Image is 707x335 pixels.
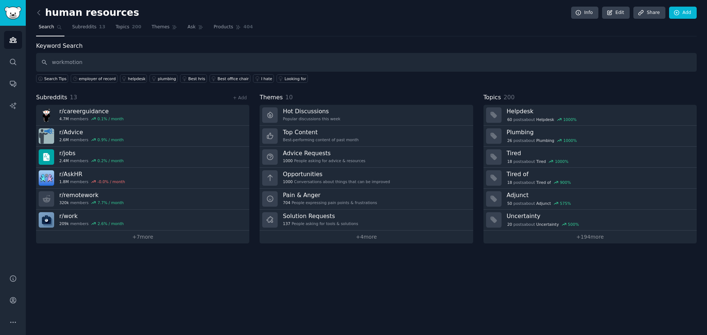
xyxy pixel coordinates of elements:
span: 2.4M [59,158,69,163]
h3: r/ jobs [59,149,124,157]
a: Share [633,7,665,19]
img: careerguidance [39,107,54,123]
span: Themes [260,93,283,102]
a: Subreddits13 [70,21,108,36]
span: 50 [507,201,512,206]
span: 18 [507,180,512,185]
h3: Opportunities [283,170,390,178]
input: Keyword search in audience [36,53,697,72]
div: 500 % [568,222,579,227]
span: 1000 [283,158,293,163]
a: Best office chair [210,74,250,83]
div: helpdesk [128,76,145,81]
span: Helpdesk [536,117,554,122]
h3: Solution Requests [283,212,358,220]
a: +4more [260,231,473,243]
div: 575 % [560,201,571,206]
a: Edit [602,7,630,19]
span: Topics [483,93,501,102]
span: 1000 [283,179,293,184]
div: People expressing pain points & frustrations [283,200,377,205]
div: People asking for tools & solutions [283,221,358,226]
button: Search Tips [36,74,68,83]
a: Products404 [211,21,255,36]
h2: human resources [36,7,139,19]
label: Keyword Search [36,42,82,49]
span: 2.6M [59,137,69,142]
span: Plumbing [536,138,554,143]
span: 1.8M [59,179,69,184]
a: Tired of18postsaboutTired of900% [483,168,697,189]
span: 320k [59,200,69,205]
div: 0.9 % / month [98,137,124,142]
span: Tired [536,159,546,164]
span: Products [214,24,233,31]
div: -0.0 % / month [98,179,125,184]
a: Opportunities1000Conversations about things that can be improved [260,168,473,189]
span: Adjunct [536,201,551,206]
a: Adjunct50postsaboutAdjunct575% [483,189,697,210]
h3: Tired [507,149,692,157]
div: members [59,137,124,142]
h3: r/ Advice [59,128,124,136]
span: 137 [283,221,290,226]
a: + Add [233,95,247,100]
div: post s about [507,116,577,123]
a: r/work209kmembers2.6% / month [36,210,249,231]
div: 0.2 % / month [98,158,124,163]
h3: r/ AskHR [59,170,125,178]
div: plumbing [158,76,176,81]
a: Info [571,7,598,19]
a: Ask [185,21,206,36]
span: 4.7M [59,116,69,121]
h3: Pain & Anger [283,191,377,199]
a: Hot DiscussionsPopular discussions this week [260,105,473,126]
div: post s about [507,137,578,144]
span: 13 [99,24,105,31]
a: r/AskHR1.8Mmembers-0.0% / month [36,168,249,189]
span: 60 [507,117,512,122]
h3: Advice Requests [283,149,365,157]
h3: Helpdesk [507,107,692,115]
span: Subreddits [36,93,67,102]
div: Best-performing content of past month [283,137,359,142]
a: employer of record [71,74,117,83]
span: 26 [507,138,512,143]
a: Helpdesk60postsaboutHelpdesk1000% [483,105,697,126]
a: Looking for [277,74,308,83]
img: Advice [39,128,54,144]
div: 0.1 % / month [98,116,124,121]
span: 18 [507,159,512,164]
span: 20 [507,222,512,227]
img: jobs [39,149,54,165]
div: members [59,116,124,121]
span: Tired of [536,180,551,185]
div: employer of record [79,76,116,81]
a: Tired18postsaboutTired1000% [483,147,697,168]
h3: r/ work [59,212,124,220]
div: Conversations about things that can be improved [283,179,390,184]
span: 200 [132,24,141,31]
a: Add [669,7,697,19]
a: I hate [253,74,274,83]
span: 404 [243,24,253,31]
div: post s about [507,158,569,165]
a: +194more [483,231,697,243]
a: r/careerguidance4.7Mmembers0.1% / month [36,105,249,126]
img: AskHR [39,170,54,186]
span: 10 [285,94,293,101]
h3: Uncertainty [507,212,692,220]
span: 209k [59,221,69,226]
div: Best office chair [218,76,249,81]
div: 2.6 % / month [98,221,124,226]
div: I hate [261,76,272,81]
div: members [59,158,124,163]
span: Ask [187,24,196,31]
span: 704 [283,200,290,205]
div: post s about [507,200,572,207]
h3: r/ remotework [59,191,124,199]
a: Pain & Anger704People expressing pain points & frustrations [260,189,473,210]
div: People asking for advice & resources [283,158,365,163]
h3: Top Content [283,128,359,136]
div: members [59,200,124,205]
